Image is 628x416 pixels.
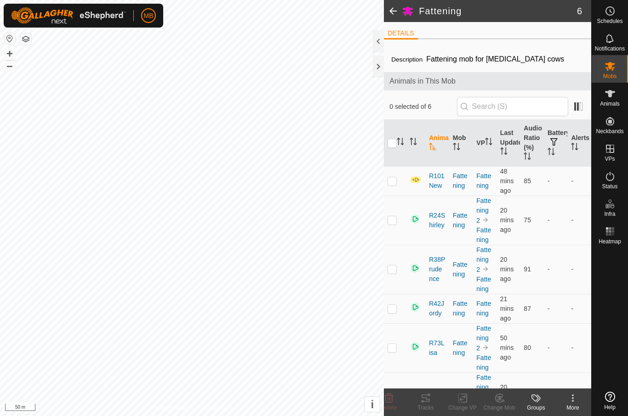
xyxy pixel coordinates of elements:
[595,46,625,51] span: Notifications
[4,33,15,44] button: Reset Map
[481,404,518,412] div: Change Mob
[524,265,531,273] span: 91
[365,397,380,412] button: i
[422,51,568,67] span: Fattening mob for [MEDICAL_DATA] cows
[476,172,491,189] a: Fattening
[410,214,421,225] img: returning on
[425,120,449,167] th: Animal
[604,211,615,217] span: Infra
[419,6,577,17] h2: Fattening
[453,171,469,191] div: Fattening
[156,404,190,412] a: Privacy Policy
[444,404,481,412] div: Change VP
[497,120,520,167] th: Last Updated
[453,260,469,279] div: Fattening
[567,245,591,294] td: -
[577,4,582,18] span: 6
[596,129,623,134] span: Neckbands
[524,344,531,351] span: 80
[429,144,436,152] p-sorticon: Activate to sort
[11,7,126,24] img: Gallagher Logo
[524,154,531,161] p-sorticon: Activate to sort
[371,398,374,410] span: i
[567,166,591,196] td: -
[476,300,491,317] a: Fattening
[476,325,491,352] a: Fattening 2
[567,294,591,323] td: -
[476,197,491,224] a: Fattening 2
[500,383,514,410] span: 5 Oct 2025 at 5:33 pm
[476,275,491,292] a: Fattening
[524,216,531,224] span: 75
[410,302,421,313] img: returning on
[544,196,568,245] td: -
[201,404,228,412] a: Contact Us
[453,211,469,230] div: Fattening
[524,305,531,312] span: 87
[429,299,445,318] span: R42Jordy
[602,184,617,189] span: Status
[381,405,397,411] span: Delete
[520,120,544,167] th: Audio Ratio (%)
[544,166,568,196] td: -
[384,28,417,39] li: DETAILS
[476,354,491,371] a: Fattening
[482,265,489,273] img: to
[567,196,591,245] td: -
[453,299,469,318] div: Fattening
[500,149,508,156] p-sorticon: Activate to sort
[453,144,460,152] p-sorticon: Activate to sort
[600,101,620,107] span: Animals
[500,334,514,361] span: 5 Oct 2025 at 5:03 pm
[482,216,489,224] img: to
[410,176,422,184] img: In Progress
[410,341,421,352] img: returning on
[429,255,445,284] span: R38Prudence
[482,344,489,351] img: to
[592,388,628,414] a: Help
[4,48,15,59] button: +
[571,144,578,152] p-sorticon: Activate to sort
[476,374,491,401] a: Fattening 2
[567,120,591,167] th: Alerts
[500,256,514,282] span: 5 Oct 2025 at 5:33 pm
[544,120,568,167] th: Battery
[567,323,591,372] td: -
[20,34,31,45] button: Map Layers
[500,295,514,322] span: 5 Oct 2025 at 5:32 pm
[429,211,445,230] span: R24Shirley
[544,245,568,294] td: -
[605,156,615,162] span: VPs
[554,404,591,412] div: More
[429,338,445,358] span: R73Lisa
[407,404,444,412] div: Tracks
[603,73,617,79] span: Mobs
[485,139,492,146] p-sorticon: Activate to sort
[599,239,621,244] span: Heatmap
[500,207,514,233] span: 5 Oct 2025 at 5:33 pm
[473,120,497,167] th: VP
[429,388,445,407] span: R74Milla
[391,56,422,63] label: Description
[544,294,568,323] td: -
[476,226,491,243] a: Fattening
[548,149,555,157] p-sorticon: Activate to sort
[410,139,417,146] p-sorticon: Activate to sort
[604,405,616,410] span: Help
[389,102,457,112] span: 0 selected of 6
[4,60,15,71] button: –
[429,171,445,191] span: R101New
[397,139,404,146] p-sorticon: Activate to sort
[410,263,421,274] img: returning on
[597,18,622,24] span: Schedules
[476,246,491,273] a: Fattening 2
[457,97,568,116] input: Search (S)
[500,168,514,194] span: 5 Oct 2025 at 5:05 pm
[518,404,554,412] div: Groups
[144,11,154,21] span: MB
[544,323,568,372] td: -
[449,120,473,167] th: Mob
[524,177,531,185] span: 85
[453,338,469,358] div: Fattening
[453,388,469,407] div: Fattening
